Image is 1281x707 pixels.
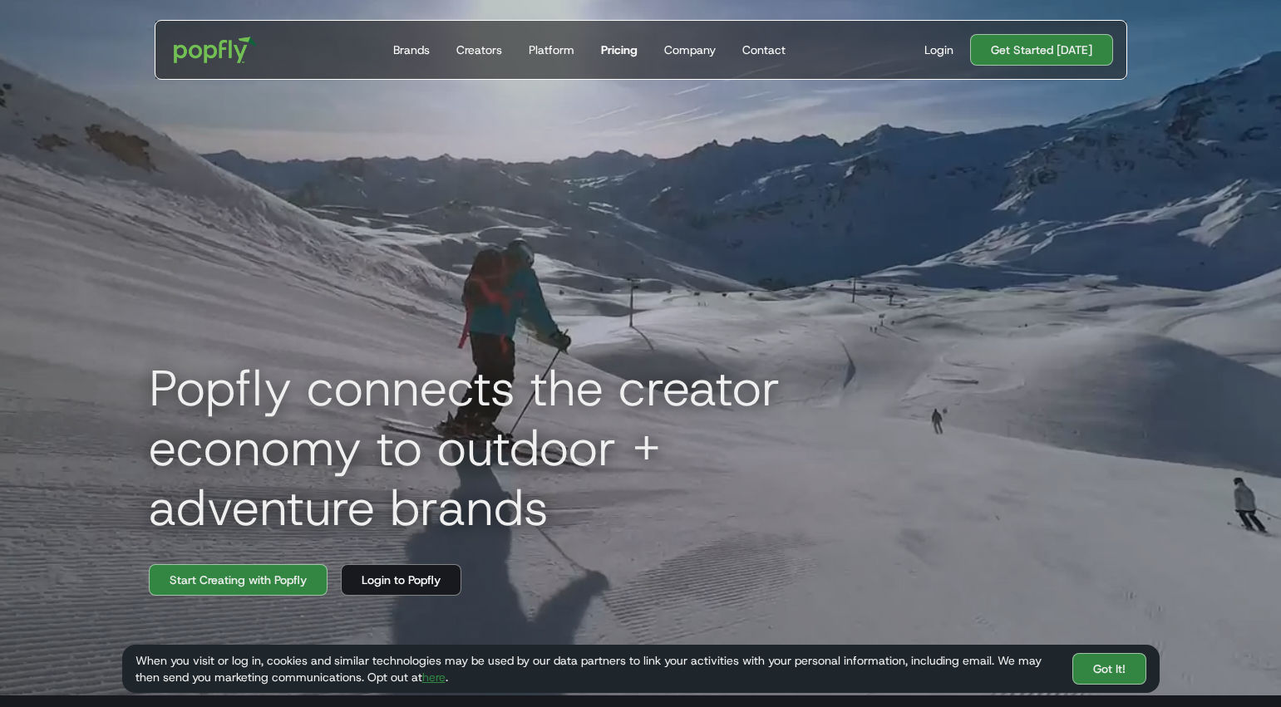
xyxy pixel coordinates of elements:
a: Pricing [594,21,644,79]
div: Company [664,42,716,58]
a: home [162,25,269,75]
div: When you visit or log in, cookies and similar technologies may be used by our data partners to li... [135,652,1059,685]
a: Platform [522,21,581,79]
div: Platform [529,42,574,58]
a: Get Started [DATE] [970,34,1113,66]
a: Brands [387,21,436,79]
a: here [422,670,446,685]
div: Creators [456,42,502,58]
a: Start Creating with Popfly [149,564,328,596]
a: Got It! [1072,653,1146,685]
div: Pricing [601,42,638,58]
div: Contact [742,42,786,58]
div: Login [924,42,953,58]
a: Login [918,42,960,58]
a: Login to Popfly [341,564,461,596]
a: Creators [450,21,509,79]
a: Company [658,21,722,79]
div: Brands [393,42,430,58]
h1: Popfly connects the creator economy to outdoor + adventure brands [135,358,884,538]
a: Contact [736,21,792,79]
